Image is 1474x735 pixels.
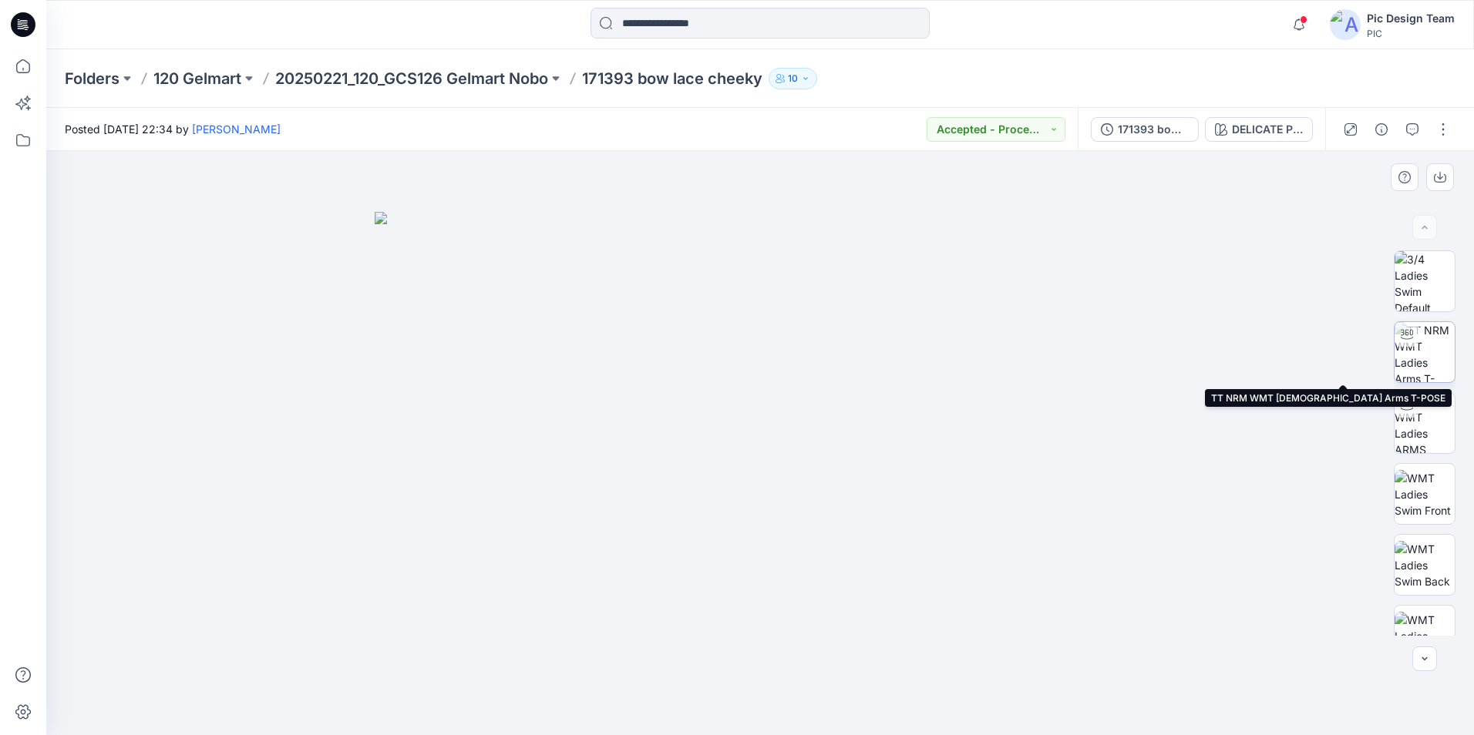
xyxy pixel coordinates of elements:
img: WMT Ladies Swim Left [1395,612,1455,660]
span: Posted [DATE] 22:34 by [65,121,281,137]
img: avatar [1330,9,1361,40]
img: WMT Ladies Swim Back [1395,541,1455,589]
a: [PERSON_NAME] [192,123,281,136]
img: TT NRM WMT Ladies ARMS DOWN [1395,393,1455,453]
div: Pic Design Team [1367,9,1455,28]
a: Folders [65,68,119,89]
button: 171393 bow lace cheeky [1091,117,1199,142]
a: 20250221_120_GCS126 Gelmart Nobo [275,68,548,89]
button: DELICATE PINK [1205,117,1313,142]
img: eyJhbGciOiJIUzI1NiIsImtpZCI6IjAiLCJzbHQiOiJzZXMiLCJ0eXAiOiJKV1QifQ.eyJkYXRhIjp7InR5cGUiOiJzdG9yYW... [375,212,1146,735]
button: Details [1369,117,1394,142]
img: WMT Ladies Swim Front [1395,470,1455,519]
div: PIC [1367,28,1455,39]
div: DELICATE PINK [1232,121,1303,138]
p: 171393 bow lace cheeky [582,68,762,89]
button: 10 [769,68,817,89]
img: 3/4 Ladies Swim Default [1395,251,1455,311]
p: 10 [788,70,798,87]
img: TT NRM WMT Ladies Arms T-POSE [1395,322,1455,382]
div: 171393 bow lace cheeky [1118,121,1189,138]
a: 120 Gelmart [153,68,241,89]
